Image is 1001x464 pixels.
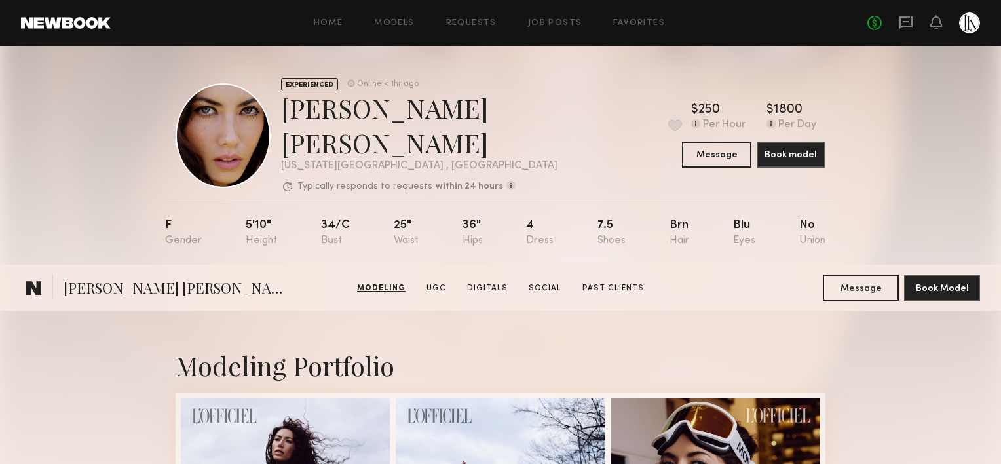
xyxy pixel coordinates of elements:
span: [PERSON_NAME] [PERSON_NAME] [64,278,290,301]
button: Book Model [904,275,980,301]
div: Blu [733,220,755,246]
a: Favorites [613,19,665,28]
button: Message [682,142,751,168]
div: No [799,220,825,246]
div: 34/c [321,220,350,246]
div: 7.5 [597,220,626,246]
div: [US_STATE][GEOGRAPHIC_DATA] , [GEOGRAPHIC_DATA] [281,161,682,172]
div: Online < 1hr ago [357,80,419,88]
a: Modeling [352,282,411,294]
div: 250 [698,104,720,117]
button: Message [823,275,899,301]
div: Modeling Portfolio [176,348,825,383]
div: $ [691,104,698,117]
div: Brn [670,220,689,246]
div: 1800 [774,104,803,117]
div: F [165,220,202,246]
button: Book model [757,142,825,168]
div: $ [766,104,774,117]
b: within 24 hours [436,182,503,191]
div: EXPERIENCED [281,78,338,90]
a: Requests [446,19,497,28]
a: Past Clients [577,282,649,294]
div: 36" [463,220,483,246]
div: 4 [526,220,554,246]
a: Digitals [462,282,513,294]
p: Typically responds to requests [297,182,432,191]
a: Social [523,282,567,294]
a: UGC [421,282,451,294]
a: Book Model [904,282,980,293]
div: Per Hour [703,119,746,131]
a: Models [374,19,414,28]
a: Home [314,19,343,28]
div: [PERSON_NAME] [PERSON_NAME] [281,90,682,160]
div: 5'10" [246,220,277,246]
div: 25" [394,220,419,246]
div: Per Day [778,119,816,131]
a: Job Posts [528,19,582,28]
